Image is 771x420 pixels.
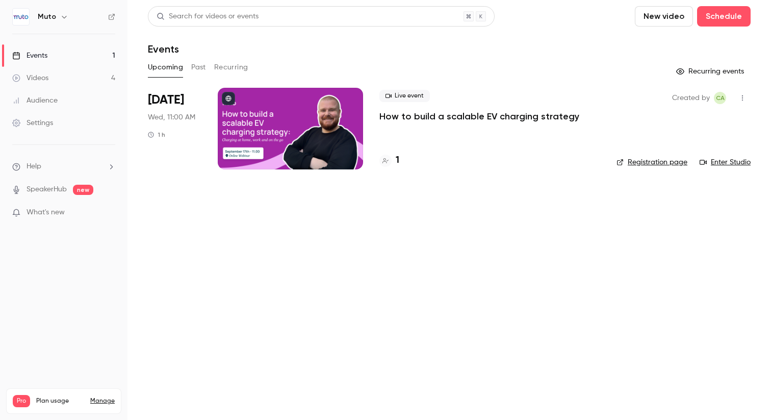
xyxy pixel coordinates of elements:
div: Search for videos or events [157,11,259,22]
a: Manage [90,397,115,405]
button: Recurring events [672,63,751,80]
a: 1 [379,154,399,167]
div: 1 h [148,131,165,139]
div: Videos [12,73,48,83]
span: What's new [27,207,65,218]
span: Help [27,161,41,172]
span: Pro [13,395,30,407]
span: CA [716,92,725,104]
div: Settings [12,118,53,128]
h6: Muto [38,12,56,22]
li: help-dropdown-opener [12,161,115,172]
img: Muto [13,9,29,25]
a: Registration page [616,157,687,167]
a: SpeakerHub [27,184,67,195]
span: Created by [672,92,710,104]
a: How to build a scalable EV charging strategy [379,110,579,122]
button: Recurring [214,59,248,76]
span: new [73,185,93,195]
a: Enter Studio [700,157,751,167]
span: Wed, 11:00 AM [148,112,195,122]
iframe: Noticeable Trigger [103,208,115,217]
span: Plan usage [36,397,84,405]
div: Sep 17 Wed, 11:00 AM (Europe/Brussels) [148,88,201,169]
button: Upcoming [148,59,183,76]
span: Live event [379,90,430,102]
span: [DATE] [148,92,184,108]
div: Audience [12,95,58,106]
h4: 1 [396,154,399,167]
button: Schedule [697,6,751,27]
h1: Events [148,43,179,55]
div: Events [12,51,47,61]
span: Catalina Assennato [714,92,726,104]
button: New video [635,6,693,27]
button: Past [191,59,206,76]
